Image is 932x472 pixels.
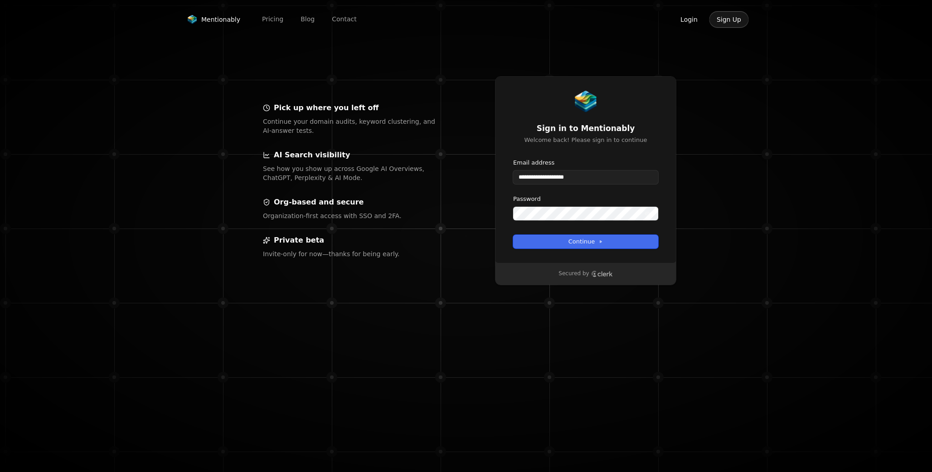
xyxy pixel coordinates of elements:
[255,12,291,26] a: Pricing
[201,15,240,24] span: Mentionably
[263,249,437,258] p: Invite‑only for now—thanks for being early.
[274,150,350,161] p: AI Search visibility
[263,164,437,182] p: See how you show up across Google AI Overviews, ChatGPT, Perplexity & AI Mode.
[293,12,322,26] a: Blog
[673,11,705,28] button: Login
[638,208,656,219] button: Show password
[513,123,658,134] h1: Sign in to Mentionably
[513,195,541,203] label: Password
[513,235,658,248] button: Continue
[568,238,603,246] span: Continue
[513,136,658,144] p: Welcome back! Please sign in to continue
[263,117,437,135] p: Continue your domain audits, keyword clustering, and AI‑answer tests.
[263,211,437,220] p: Organization‑first access with SSO and 2FA.
[274,197,364,208] p: Org‑based and secure
[513,159,554,167] label: Email address
[575,91,597,112] img: Mentionably
[591,271,613,277] a: Clerk logo
[187,15,198,24] img: Mentionably logo
[183,13,244,26] a: Mentionably
[274,102,379,113] p: Pick up where you left off
[558,270,589,277] p: Secured by
[274,235,324,246] p: Private beta
[325,12,364,26] a: Contact
[709,11,749,28] button: Sign Up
